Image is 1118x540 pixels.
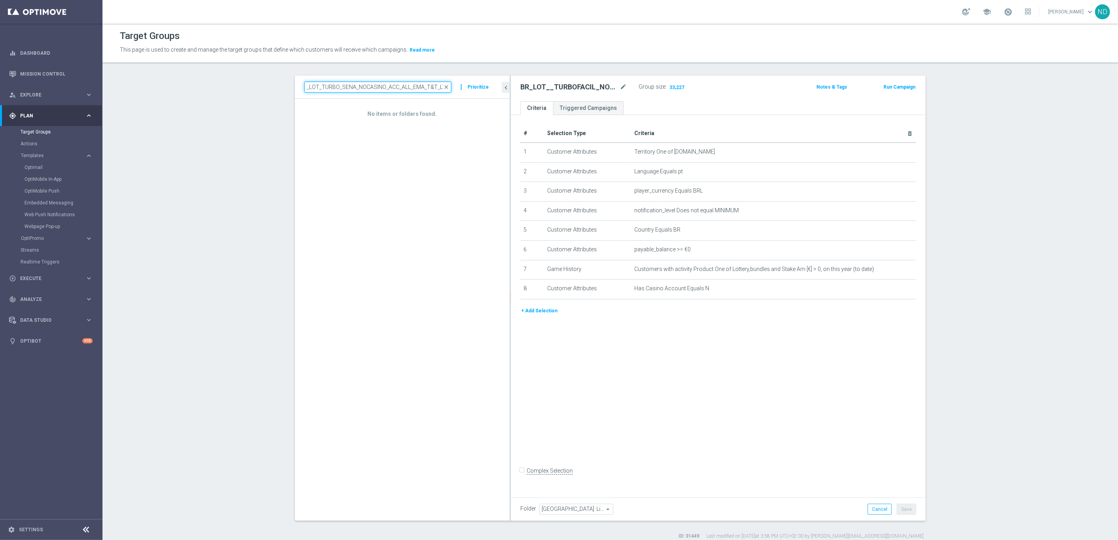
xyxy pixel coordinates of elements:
td: 7 [520,260,544,280]
i: track_changes [9,296,16,303]
button: Prioritize [466,82,490,93]
a: Settings [19,527,43,532]
div: track_changes Analyze keyboard_arrow_right [9,296,93,302]
i: mode_edit [620,82,627,92]
button: equalizer Dashboard [9,50,93,56]
a: Triggered Campaigns [553,101,624,115]
div: Web Push Notifications [24,209,102,221]
div: Explore [9,91,85,98]
th: Selection Type [544,124,631,143]
button: Save [897,504,916,515]
button: + Add Selection [520,306,558,315]
span: This page is used to create and manage the target groups that define which customers will receive... [120,46,408,53]
i: lightbulb [9,338,16,345]
div: OptiMobile Push [24,185,102,197]
button: Run Campaign [883,83,916,91]
a: [PERSON_NAME]keyboard_arrow_down [1047,6,1095,18]
span: Plan [20,113,85,118]
i: more_vert [457,82,465,93]
i: chevron_left [502,84,510,91]
i: person_search [9,91,16,98]
button: Notes & Tags [816,83,848,91]
label: Folder [520,505,536,512]
i: keyboard_arrow_right [85,275,93,282]
a: Streams [20,247,82,253]
div: Plan [9,112,85,119]
a: Optibot [20,330,82,351]
i: gps_fixed [9,112,16,119]
i: delete_forever [907,130,913,137]
div: Dashboard [9,43,93,63]
span: Has Casino Account Equals N [634,285,709,292]
span: player_currency Equals BRL [634,187,703,194]
span: keyboard_arrow_down [1086,7,1094,16]
a: Optimail [24,164,82,171]
div: Realtime Triggers [20,256,102,268]
label: Last modified on [DATE] at 3:58 PM UTC+02:00 by [PERSON_NAME][EMAIL_ADDRESS][DOMAIN_NAME] [706,533,924,540]
i: keyboard_arrow_right [85,112,93,119]
div: Data Studio keyboard_arrow_right [9,317,93,323]
div: Target Groups [20,126,102,138]
input: Quick find group or folder [304,82,451,93]
div: person_search Explore keyboard_arrow_right [9,92,93,98]
div: Webpage Pop-up [24,221,102,232]
a: Dashboard [20,43,93,63]
div: Actions [20,138,102,150]
div: OptiPromo [20,232,102,244]
button: Cancel [868,504,892,515]
a: Target Groups [20,129,82,135]
td: 8 [520,280,544,299]
span: payable_balance >= €0 [634,246,691,253]
span: Data Studio [20,318,85,323]
a: Web Push Notifications [24,212,82,218]
span: Templates [21,153,77,158]
a: OptiMobile In-App [24,176,82,182]
div: OptiPromo [21,236,85,241]
button: play_circle_outline Execute keyboard_arrow_right [9,275,93,282]
a: Webpage Pop-up [24,223,82,230]
span: Language Equals pt [634,168,683,175]
th: # [520,124,544,143]
i: equalizer [9,50,16,57]
div: Execute [9,275,85,282]
a: Criteria [520,101,553,115]
div: OptiMobile In-App [24,173,102,185]
td: 2 [520,162,544,182]
span: 33,227 [669,84,685,92]
td: Customer Attributes [544,221,631,241]
td: Customer Attributes [544,280,631,299]
i: keyboard_arrow_right [85,316,93,324]
i: keyboard_arrow_right [85,91,93,98]
td: Customer Attributes [544,143,631,162]
span: Country Equals BR [634,226,680,233]
span: OptiPromo [21,236,77,241]
td: Game History [544,260,631,280]
a: Actions [20,141,82,147]
a: OptiMobile Push [24,188,82,194]
div: Embedded Messaging [24,197,102,209]
h1: Target Groups [120,30,180,42]
td: Customer Attributes [544,201,631,221]
span: school [982,7,991,16]
h3: No items or folders found. [301,110,504,117]
i: keyboard_arrow_right [85,235,93,242]
span: Customers with activity Product One of Lottery,bundles and Stake Am [€] > 0, on this year (to date) [634,266,874,273]
div: Optimail [24,161,102,173]
td: 3 [520,182,544,202]
div: Templates [21,153,85,158]
button: gps_fixed Plan keyboard_arrow_right [9,113,93,119]
label: Complex Selection [527,467,573,475]
i: keyboard_arrow_right [85,295,93,303]
td: 5 [520,221,544,241]
span: notification_level Does not equal MINIMUM [634,207,739,214]
label: ID: 31449 [678,533,699,540]
span: Analyze [20,297,85,302]
button: OptiPromo keyboard_arrow_right [20,235,93,241]
span: Territory One of [DOMAIN_NAME] [634,148,715,155]
i: play_circle_outline [9,275,16,282]
a: Mission Control [20,63,93,84]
